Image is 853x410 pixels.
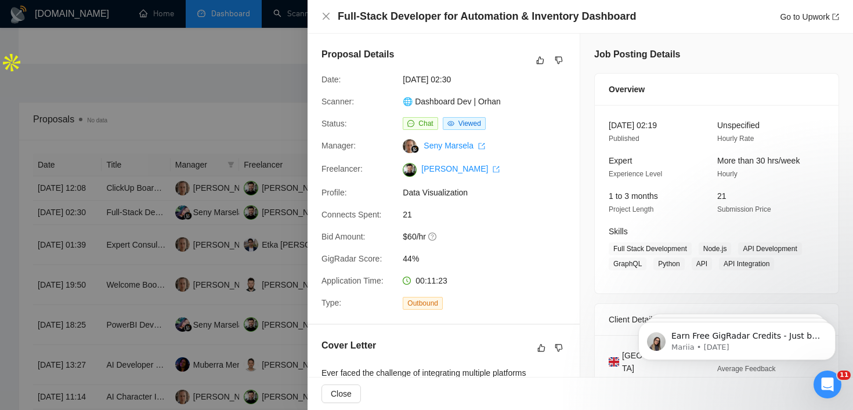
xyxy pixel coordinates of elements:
[428,232,438,241] span: question-circle
[321,97,354,106] span: Scanner:
[403,277,411,285] span: clock-circle
[403,73,577,86] span: [DATE] 02:30
[609,227,628,236] span: Skills
[609,170,662,178] span: Experience Level
[321,298,341,307] span: Type:
[321,210,382,219] span: Connects Spent:
[609,242,692,255] span: Full Stack Development
[403,230,577,243] span: $60/hr
[609,205,653,213] span: Project Length
[653,257,684,270] span: Python
[719,257,774,270] span: API Integration
[609,304,825,335] div: Client Details
[555,343,563,353] span: dislike
[403,186,577,199] span: Data Visualization
[832,13,839,20] span: export
[552,341,566,355] button: dislike
[338,9,636,24] h4: Full-Stack Developer for Automation & Inventory Dashboard
[407,120,414,127] span: message
[458,119,481,128] span: Viewed
[717,135,754,143] span: Hourly Rate
[424,141,485,150] a: Seny Marsela export
[403,97,501,106] a: 🌐 Dashboard Dev | Orhan
[717,205,771,213] span: Submission Price
[537,343,545,353] span: like
[717,156,800,165] span: More than 30 hrs/week
[418,119,433,128] span: Chat
[321,12,331,21] span: close
[321,141,356,150] span: Manager:
[780,12,839,21] a: Go to Upworkexport
[738,242,801,255] span: API Development
[321,254,382,263] span: GigRadar Score:
[321,276,384,285] span: Application Time:
[717,191,727,201] span: 21
[321,75,341,84] span: Date:
[609,355,619,368] img: 🇬🇧
[609,121,657,130] span: [DATE] 02:19
[609,83,645,96] span: Overview
[609,191,658,201] span: 1 to 3 months
[493,166,500,173] span: export
[534,341,548,355] button: like
[331,387,352,400] span: Close
[321,164,363,173] span: Freelancer:
[321,188,347,197] span: Profile:
[692,257,712,270] span: API
[621,297,853,379] iframe: Intercom notifications message
[403,163,417,177] img: c1ntb8EfcD4fRDMbFL2Ids_X2UMrq9QxXvC47xuukCApDWBZibKjrGYSBPBEYnsGNA
[609,135,639,143] span: Published
[403,208,577,221] span: 21
[421,164,500,173] a: [PERSON_NAME] export
[717,170,738,178] span: Hourly
[699,242,732,255] span: Node.js
[609,257,646,270] span: GraphQL
[814,371,841,398] iframe: Intercom live chat
[717,121,760,130] span: Unspecified
[411,145,419,153] img: gigradar-bm.png
[321,12,331,21] button: Close
[478,143,485,150] span: export
[609,156,632,165] span: Expert
[415,276,447,285] span: 00:11:23
[447,120,454,127] span: eye
[403,297,443,310] span: Outbound
[321,384,361,403] button: Close
[321,119,347,128] span: Status:
[321,339,376,353] h5: Cover Letter
[321,232,366,241] span: Bid Amount:
[837,371,851,380] span: 11
[403,252,577,265] span: 44%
